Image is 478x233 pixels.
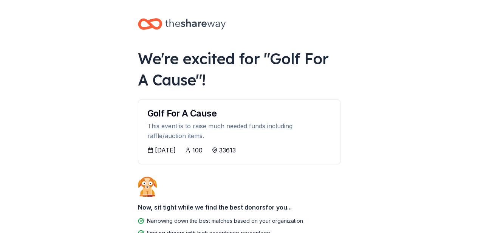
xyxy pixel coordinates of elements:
[219,146,236,155] div: 33613
[138,176,157,197] img: Dog waiting patiently
[138,200,340,215] div: Now, sit tight while we find the best donors for you...
[147,216,303,225] div: Narrowing down the best matches based on your organization
[147,121,331,141] div: This event is to raise much needed funds including raffle/auction items.
[147,109,331,118] div: Golf For A Cause
[138,48,340,90] div: We're excited for " Golf For A Cause "!
[155,146,176,155] div: [DATE]
[192,146,203,155] div: 100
